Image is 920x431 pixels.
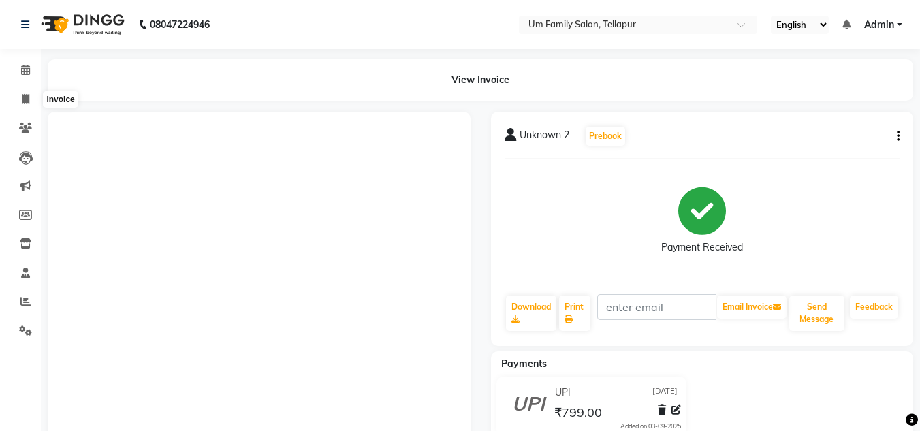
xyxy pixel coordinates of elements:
span: Payments [501,357,547,370]
span: Unknown 2 [520,128,569,147]
a: Feedback [850,296,898,319]
div: Invoice [43,91,78,108]
input: enter email [597,294,716,320]
span: ₹799.00 [554,404,602,424]
button: Send Message [789,296,844,331]
span: Admin [864,18,894,32]
button: Prebook [586,127,625,146]
a: Print [559,296,590,331]
img: logo [35,5,128,44]
div: Payment Received [661,240,743,255]
a: Download [506,296,556,331]
button: Email Invoice [717,296,787,319]
span: [DATE] [652,385,678,400]
div: Added on 03-09-2025 [620,421,681,431]
div: View Invoice [48,59,913,101]
span: UPI [555,385,571,400]
b: 08047224946 [150,5,210,44]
